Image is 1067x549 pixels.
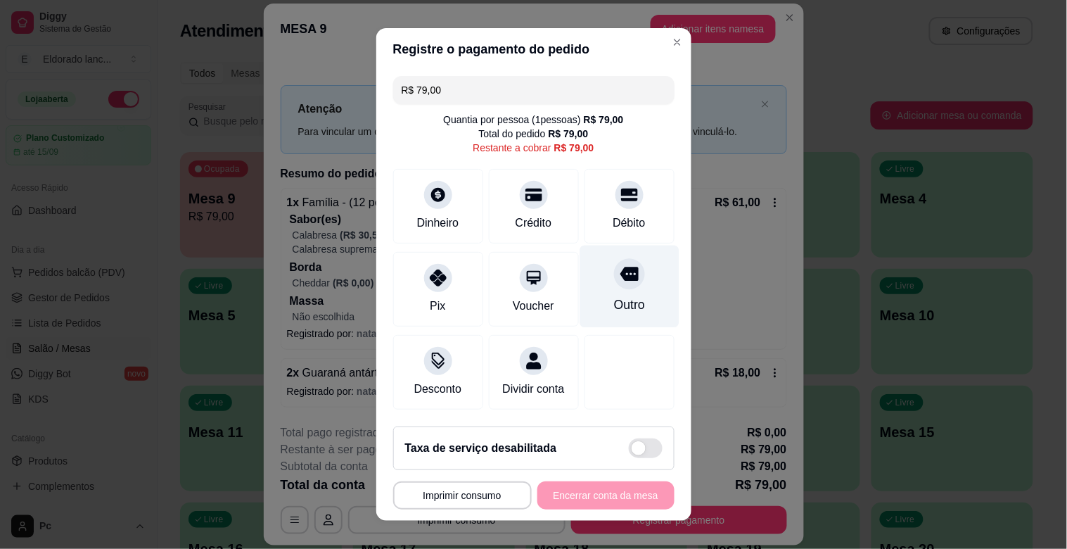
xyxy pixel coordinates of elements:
div: Débito [613,215,645,232]
div: Dividir conta [502,381,564,398]
header: Registre o pagamento do pedido [376,28,691,70]
div: R$ 79,00 [554,141,594,155]
div: Pix [430,298,445,315]
div: Quantia por pessoa ( 1 pessoas) [443,113,623,127]
div: R$ 79,00 [584,113,624,127]
div: Voucher [513,298,554,315]
button: Imprimir consumo [393,481,532,510]
div: Restante a cobrar [473,141,594,155]
div: Dinheiro [417,215,459,232]
button: Close [666,31,689,53]
div: Total do pedido [479,127,589,141]
input: Ex.: hambúrguer de cordeiro [402,76,666,104]
div: R$ 79,00 [549,127,589,141]
h2: Taxa de serviço desabilitada [405,440,557,457]
div: Crédito [516,215,552,232]
div: Desconto [414,381,462,398]
div: Outro [613,296,644,314]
